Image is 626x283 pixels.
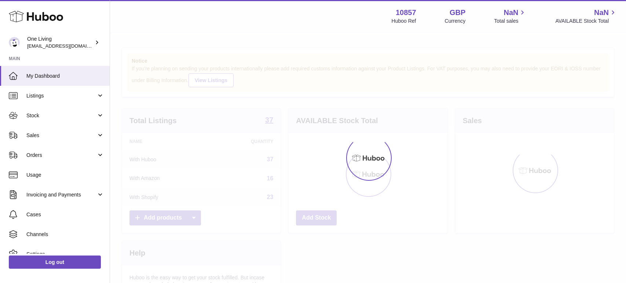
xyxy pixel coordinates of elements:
strong: 10857 [396,8,416,18]
span: Invoicing and Payments [26,191,96,198]
span: Sales [26,132,96,139]
span: Listings [26,92,96,99]
strong: GBP [450,8,465,18]
span: Orders [26,152,96,159]
span: Stock [26,112,96,119]
span: NaN [504,8,518,18]
span: Total sales [494,18,527,25]
img: internalAdmin-10857@internal.huboo.com [9,37,20,48]
span: Cases [26,211,104,218]
span: Settings [26,251,104,258]
span: Channels [26,231,104,238]
span: My Dashboard [26,73,104,80]
span: AVAILABLE Stock Total [555,18,617,25]
a: Log out [9,256,101,269]
a: NaN Total sales [494,8,527,25]
a: NaN AVAILABLE Stock Total [555,8,617,25]
div: Currency [445,18,466,25]
span: NaN [594,8,609,18]
div: Huboo Ref [392,18,416,25]
div: One Living [27,36,93,49]
span: Usage [26,172,104,179]
span: [EMAIL_ADDRESS][DOMAIN_NAME] [27,43,108,49]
